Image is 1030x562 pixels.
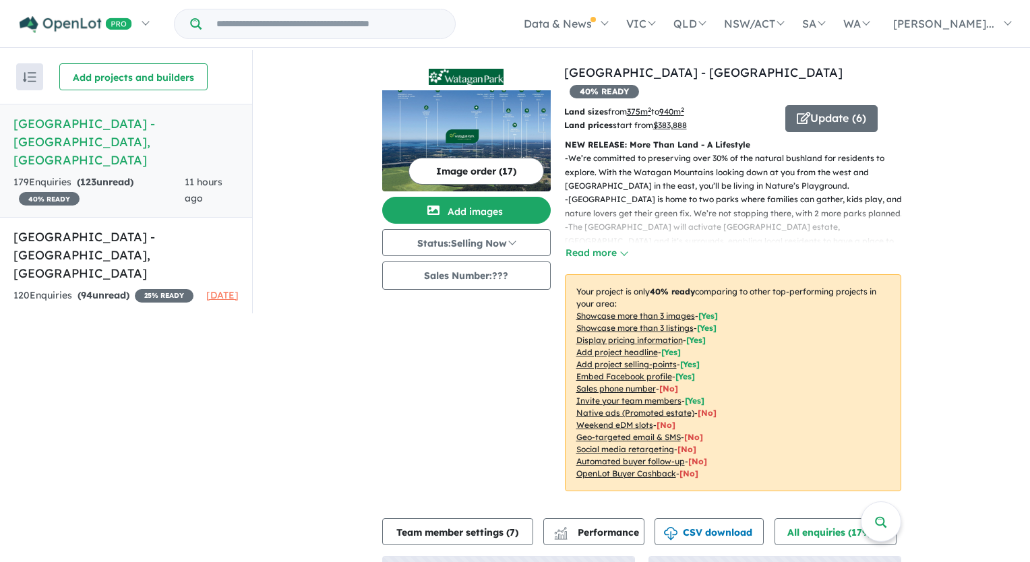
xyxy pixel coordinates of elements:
input: Try estate name, suburb, builder or developer [204,9,452,38]
span: [No] [688,456,707,466]
button: CSV download [655,518,764,545]
p: Your project is only comparing to other top-performing projects in your area: - - - - - - - - - -... [565,274,901,491]
b: 40 % ready [650,286,695,296]
u: Geo-targeted email & SMS [576,432,681,442]
button: Image order (17) [408,158,544,185]
p: - We’re committed to preserving over 30% of the natural bushland for residents to explore. With t... [565,152,912,193]
span: [No] [657,420,675,430]
sup: 2 [681,106,684,113]
p: - [GEOGRAPHIC_DATA] is home to two parks where families can gather, kids play, and nature lovers ... [565,193,912,220]
img: download icon [664,527,677,540]
span: 123 [80,176,96,188]
u: $ 383,888 [653,120,687,130]
span: 7 [510,526,515,538]
button: Sales Number:??? [382,261,551,290]
u: Showcase more than 3 listings [576,323,694,333]
u: Social media retargeting [576,444,674,454]
span: [ Yes ] [675,371,695,381]
u: Automated buyer follow-up [576,456,685,466]
u: Embed Facebook profile [576,371,672,381]
span: 11 hours ago [185,176,222,204]
span: to [651,106,684,117]
span: [ No ] [659,383,678,394]
u: Invite your team members [576,396,681,406]
span: Performance [556,526,639,538]
strong: ( unread) [77,176,133,188]
p: - The [GEOGRAPHIC_DATA] will activate [GEOGRAPHIC_DATA] estate, [GEOGRAPHIC_DATA] and it’s surrou... [565,220,912,261]
h5: [GEOGRAPHIC_DATA] - [GEOGRAPHIC_DATA] , [GEOGRAPHIC_DATA] [13,115,239,169]
p: from [564,105,775,119]
span: 40 % READY [570,85,639,98]
div: 179 Enquir ies [13,175,185,207]
b: Land sizes [564,106,608,117]
b: Land prices [564,120,613,130]
button: Add projects and builders [59,63,208,90]
button: Status:Selling Now [382,229,551,256]
u: 940 m [659,106,684,117]
span: [No] [679,468,698,478]
span: [PERSON_NAME]... [893,17,994,30]
span: 25 % READY [135,289,193,303]
div: 120 Enquir ies [13,288,193,304]
h5: [GEOGRAPHIC_DATA] - [GEOGRAPHIC_DATA] , [GEOGRAPHIC_DATA] [13,228,239,282]
u: Native ads (Promoted estate) [576,408,694,418]
u: Weekend eDM slots [576,420,653,430]
u: Add project selling-points [576,359,677,369]
button: Team member settings (7) [382,518,533,545]
img: bar-chart.svg [554,531,568,540]
u: OpenLot Buyer Cashback [576,468,676,478]
a: [GEOGRAPHIC_DATA] - [GEOGRAPHIC_DATA] [564,65,843,80]
img: Watagan Park Estate - Cooranbong [382,90,551,191]
button: Update (6) [785,105,878,132]
button: Read more [565,245,628,261]
button: All enquiries (179) [775,518,897,545]
span: [ Yes ] [685,396,704,406]
span: [No] [677,444,696,454]
img: Watagan Park Estate - Cooranbong Logo [388,69,545,85]
span: [ Yes ] [680,359,700,369]
img: sort.svg [23,72,36,82]
span: [ Yes ] [661,347,681,357]
u: 375 m [627,106,651,117]
span: [No] [684,432,703,442]
u: Showcase more than 3 images [576,311,695,321]
span: [DATE] [206,289,239,301]
button: Add images [382,197,551,224]
p: start from [564,119,775,132]
img: line-chart.svg [554,527,566,534]
button: Performance [543,518,644,545]
u: Sales phone number [576,383,656,394]
span: [ Yes ] [697,323,717,333]
u: Add project headline [576,347,658,357]
span: [ Yes ] [698,311,718,321]
sup: 2 [648,106,651,113]
span: [No] [698,408,717,418]
img: Openlot PRO Logo White [20,16,132,33]
u: Display pricing information [576,335,683,345]
a: Watagan Park Estate - Cooranbong LogoWatagan Park Estate - Cooranbong [382,63,551,191]
span: [ Yes ] [686,335,706,345]
span: 40 % READY [19,192,80,206]
strong: ( unread) [78,289,129,301]
p: NEW RELEASE: More Than Land - A Lifestyle [565,138,901,152]
span: 94 [81,289,92,301]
